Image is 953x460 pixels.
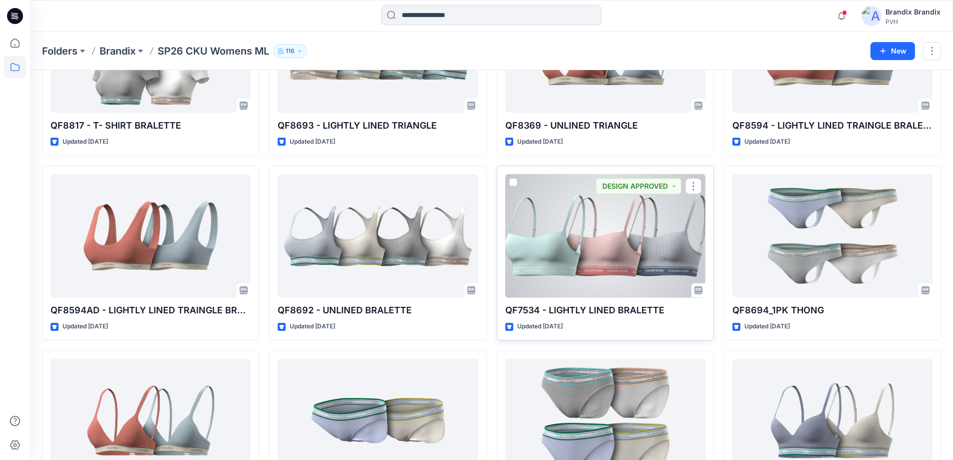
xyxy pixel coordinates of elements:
p: QF8692 - UNLINED BRALETTE [278,303,478,317]
p: Updated [DATE] [290,137,335,147]
button: 116 [273,44,307,58]
a: QF8692 - UNLINED BRALETTE [278,174,478,298]
p: 116 [286,46,295,57]
a: QF7534 - LIGHTLY LINED BRALETTE [505,174,705,298]
a: QF8594AD - LIGHTLY LINED TRAINGLE BRALETTE [51,174,251,298]
p: Updated [DATE] [63,321,108,332]
a: QF8694_1PK THONG [732,174,932,298]
a: Brandix [100,44,136,58]
p: QF7534 - LIGHTLY LINED BRALETTE [505,303,705,317]
p: QF8693 - LIGHTLY LINED TRIANGLE [278,119,478,133]
p: Updated [DATE] [744,321,790,332]
button: New [870,42,915,60]
p: QF8594 - LIGHTLY LINED TRAINGLE BRALETTE [732,119,932,133]
p: Updated [DATE] [63,137,108,147]
img: avatar [861,6,881,26]
div: PVH [885,18,940,26]
div: Brandix Brandix [885,6,940,18]
p: Updated [DATE] [517,321,563,332]
p: QF8817 - T- SHIRT BRALETTE [51,119,251,133]
p: SP26 CKU Womens ML [158,44,269,58]
p: QF8694_1PK THONG [732,303,932,317]
a: Folders [42,44,78,58]
p: Updated [DATE] [517,137,563,147]
p: Updated [DATE] [290,321,335,332]
p: QF8369 - UNLINED TRIANGLE [505,119,705,133]
p: QF8594AD - LIGHTLY LINED TRAINGLE BRALETTE [51,303,251,317]
p: Updated [DATE] [744,137,790,147]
